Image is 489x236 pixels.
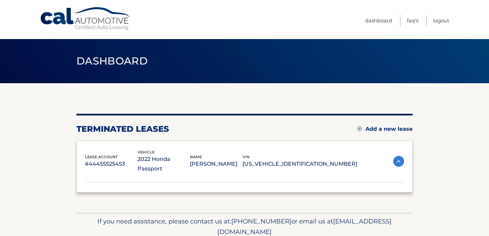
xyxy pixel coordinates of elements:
[190,159,242,169] p: [PERSON_NAME]
[138,155,190,174] p: 2022 Honda Passport
[357,126,362,131] img: add.svg
[433,15,449,26] a: Logout
[76,124,169,134] h2: terminated leases
[231,217,291,225] span: [PHONE_NUMBER]
[357,126,413,132] a: Add a new lease
[365,15,392,26] a: Dashboard
[85,159,138,169] p: #44455525453
[190,155,202,159] span: name
[242,155,250,159] span: vin
[40,7,131,31] a: Cal Automotive
[407,15,418,26] a: FAQ's
[76,55,148,67] span: Dashboard
[85,155,118,159] span: lease account
[138,150,155,155] span: vehicle
[393,156,404,167] img: accordion-active.svg
[242,159,357,169] p: [US_VEHICLE_IDENTIFICATION_NUMBER]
